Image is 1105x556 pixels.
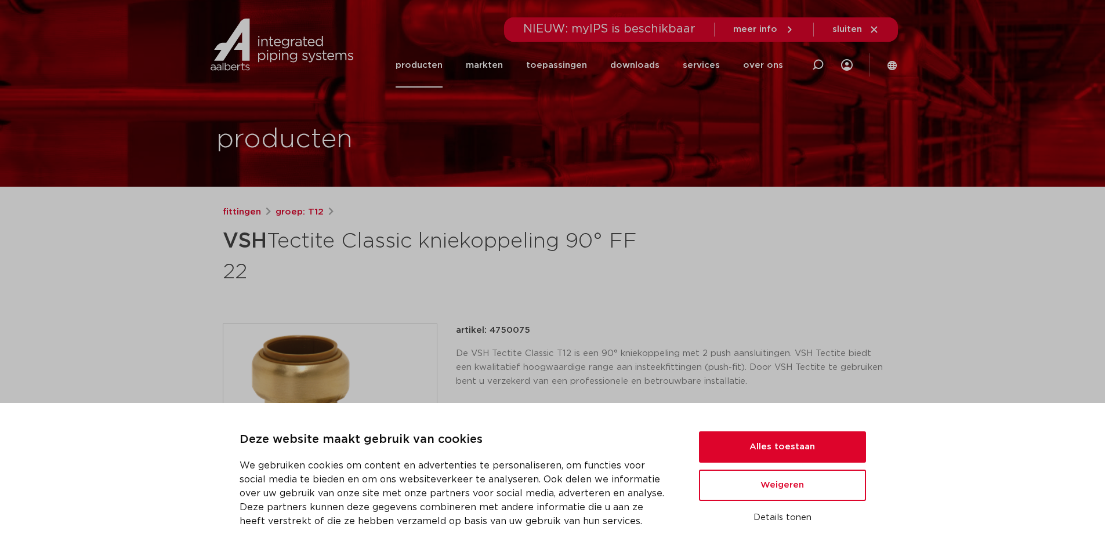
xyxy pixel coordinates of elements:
p: We gebruiken cookies om content en advertenties te personaliseren, om functies voor social media ... [240,459,671,528]
p: De VSH Tectite Classic T12 is een 90° kniekoppeling met 2 push aansluitingen. VSH Tectite biedt e... [456,347,883,388]
span: sluiten [832,25,862,34]
img: Product Image for VSH Tectite Classic kniekoppeling 90° FF 22 [223,324,437,537]
li: demontabel [465,401,883,420]
a: downloads [610,43,660,88]
button: Weigeren [699,470,866,501]
a: sluiten [832,24,879,35]
button: Details tonen [699,508,866,528]
span: meer info [733,25,777,34]
p: Deze website maakt gebruik van cookies [240,431,671,449]
a: producten [396,43,443,88]
nav: Menu [396,43,783,88]
span: NIEUW: myIPS is beschikbaar [523,23,695,35]
a: toepassingen [526,43,587,88]
a: services [683,43,720,88]
a: over ons [743,43,783,88]
a: meer info [733,24,795,35]
p: artikel: 4750075 [456,324,530,337]
h1: producten [216,121,353,158]
h1: Tectite Classic kniekoppeling 90° FF 22 [223,224,658,286]
strong: VSH [223,231,267,252]
a: markten [466,43,503,88]
a: groep: T12 [276,205,324,219]
a: fittingen [223,205,261,219]
button: Alles toestaan [699,431,866,463]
